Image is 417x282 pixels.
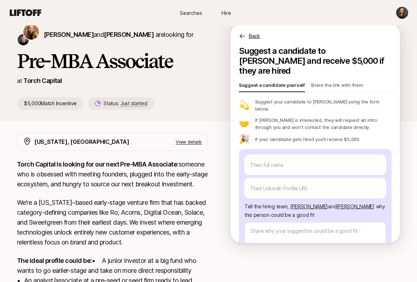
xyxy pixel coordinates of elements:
[17,76,22,85] p: at
[239,46,392,76] p: Suggest a candidate to [PERSON_NAME] and receive $5,000 if they are hired
[239,101,249,109] p: 💫
[396,7,408,19] img: Lexi Munley
[328,203,375,209] span: and
[104,31,154,38] span: [PERSON_NAME]
[222,9,231,17] span: Hire
[23,77,62,84] a: Torch Capital
[44,31,94,38] span: [PERSON_NAME]
[104,99,147,108] p: Status:
[255,136,359,143] p: If your candidate gets hired you'll receive $5,000
[94,31,154,38] span: and
[239,81,305,91] p: Suggest a candidate yourself
[311,81,363,91] p: Share the link with them
[17,159,208,189] p: someone who is obsessed with meeting founders, plugged into the early-stage ecosystem, and hungry...
[245,202,386,219] p: Tell the hiring team, why this person could be a good fit
[34,137,129,146] p: [US_STATE], [GEOGRAPHIC_DATA]
[173,6,208,19] a: Searches
[17,50,208,72] h1: Pre-MBA Associate
[18,34,29,45] img: Christopher Harper
[176,138,202,145] p: View details
[290,203,328,209] span: [PERSON_NAME]
[121,100,147,107] span: Just started
[17,160,179,168] strong: Torch Capital is looking for our next Pre-MBA Associate:
[180,9,202,17] span: Searches
[336,203,374,209] span: [PERSON_NAME]
[255,117,392,131] p: If [PERSON_NAME] is interested, they will request an intro through you and won't contact the cand...
[396,6,409,19] button: Lexi Munley
[239,135,249,143] p: 🎉
[249,32,260,40] p: Back
[239,119,249,128] p: 🤝
[17,257,92,264] strong: The ideal profile could be:
[17,198,208,247] p: We’re a [US_STATE]–based early-stage venture firm that has backed category-defining companies lik...
[23,24,39,40] img: Katie Reiner
[255,98,392,112] p: Suggest your candidate to [PERSON_NAME] using the form below.
[44,30,193,40] p: are looking for
[17,97,84,110] p: $5,000 Match Incentive
[208,6,244,19] a: Hire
